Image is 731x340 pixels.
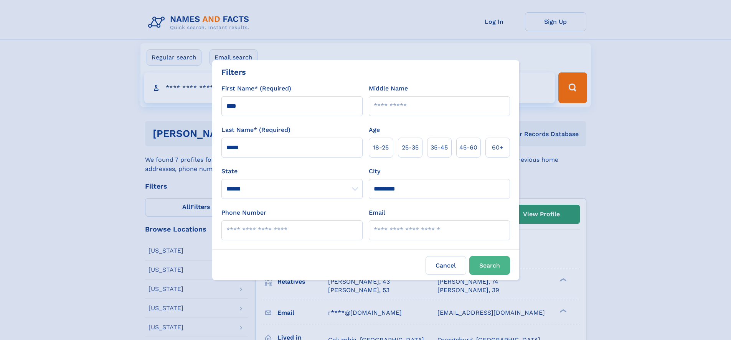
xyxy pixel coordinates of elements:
[221,125,290,135] label: Last Name* (Required)
[369,167,380,176] label: City
[373,143,389,152] span: 18‑25
[431,143,448,152] span: 35‑45
[492,143,503,152] span: 60+
[426,256,466,275] label: Cancel
[369,84,408,93] label: Middle Name
[469,256,510,275] button: Search
[221,84,291,93] label: First Name* (Required)
[221,167,363,176] label: State
[221,66,246,78] div: Filters
[221,208,266,217] label: Phone Number
[369,125,380,135] label: Age
[459,143,477,152] span: 45‑60
[402,143,419,152] span: 25‑35
[369,208,385,217] label: Email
